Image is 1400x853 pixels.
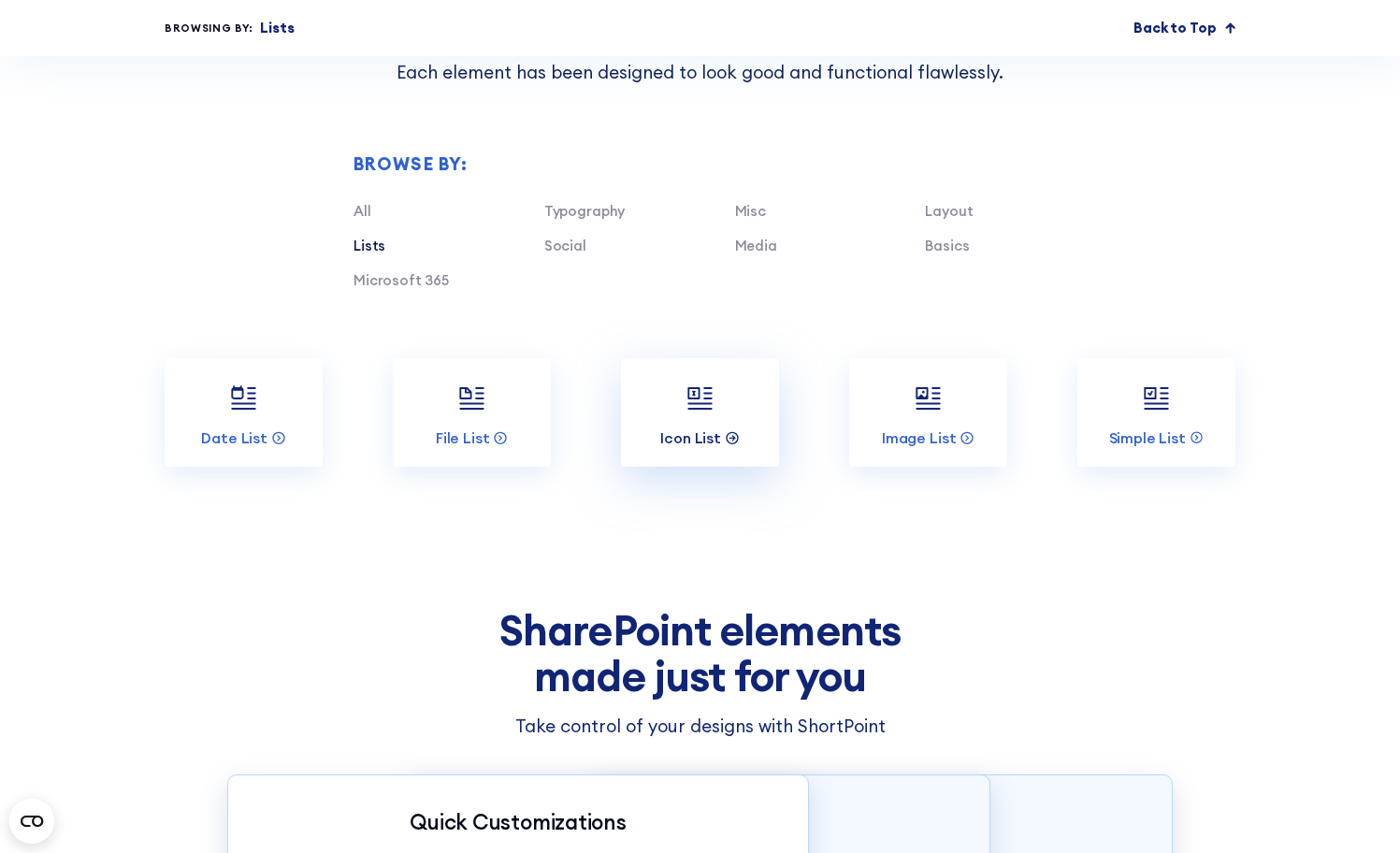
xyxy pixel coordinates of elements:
p: Back to Top [1133,18,1216,38]
a: Typography [544,202,626,220]
p: Quick Customizations [264,810,773,835]
a: Lists [354,237,385,254]
button: Open CMP widget [9,799,54,844]
a: Media [735,237,777,254]
div: Browse by: [354,155,1116,173]
a: Microsoft 365 [354,271,449,289]
p: Image List [882,428,956,447]
a: All [354,202,371,220]
img: Simple List [1135,378,1177,420]
p: Each element has been designed to look good and functional flawlessly. [165,59,1235,85]
a: Back to Top [1133,18,1235,38]
p: File List [436,428,490,447]
img: Image List [907,378,949,420]
a: Date List [165,358,323,467]
h3: Take control of your designs with ShortPoint [227,713,1172,739]
a: Layout [925,202,973,220]
a: File List [393,358,551,467]
a: Basics [925,237,969,254]
iframe: Chat Widget [1063,636,1400,853]
img: Date List [223,378,265,420]
p: Lists [260,18,294,38]
h2: SharePoint elements made just for you [227,607,1172,700]
p: Icon List [660,428,721,447]
div: Browsing by: [165,21,253,36]
img: Icon List [679,378,721,420]
p: Date List [201,428,267,447]
a: Icon List [621,358,779,467]
a: Image List [849,358,1007,467]
a: Misc [735,202,766,220]
p: Simple List [1109,428,1186,447]
a: Simple List [1077,358,1235,467]
img: File List [451,378,493,420]
a: Social [544,237,586,254]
